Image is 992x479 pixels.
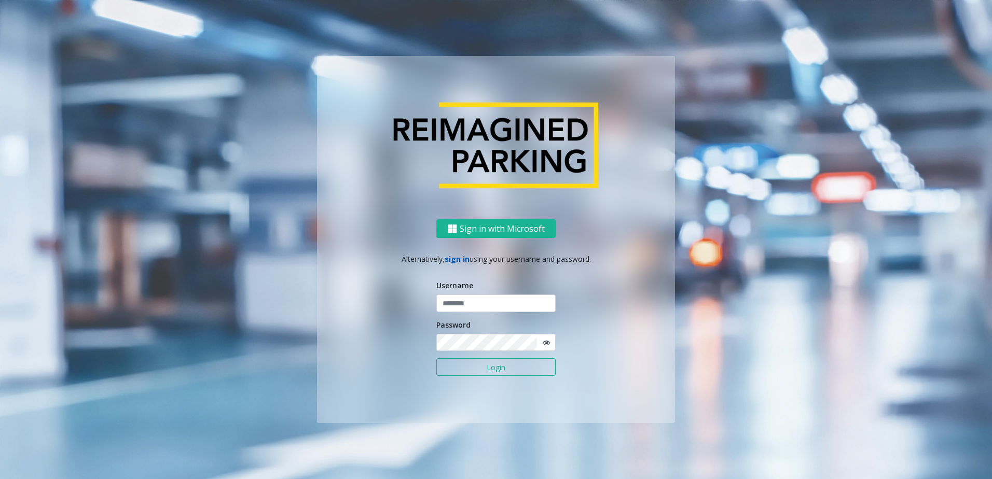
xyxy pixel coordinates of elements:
[436,358,556,376] button: Login
[436,219,556,238] button: Sign in with Microsoft
[436,280,473,291] label: Username
[327,253,665,264] p: Alternatively, using your username and password.
[445,254,470,264] a: sign in
[436,319,471,330] label: Password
